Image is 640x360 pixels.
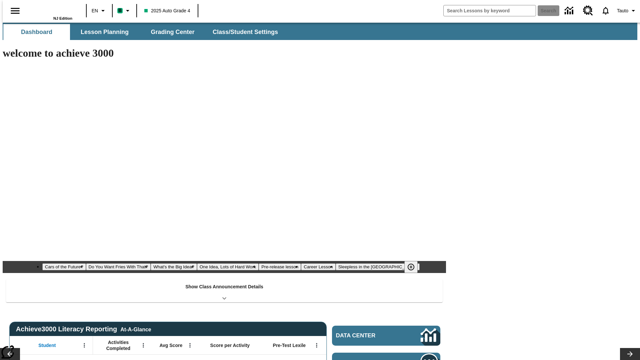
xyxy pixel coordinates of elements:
[597,2,614,19] a: Notifications
[71,24,138,40] button: Lesson Planning
[620,348,640,360] button: Lesson carousel, Next
[29,3,72,16] a: Home
[81,28,129,36] span: Lesson Planning
[259,263,301,270] button: Slide 5 Pre-release lesson
[144,7,190,14] span: 2025 Auto Grade 4
[42,263,86,270] button: Slide 1 Cars of the Future?
[53,16,72,20] span: NJ Edition
[138,340,148,350] button: Open Menu
[404,261,418,273] button: Pause
[213,28,278,36] span: Class/Student Settings
[444,5,536,16] input: search field
[151,28,194,36] span: Grading Center
[5,1,25,21] button: Open side menu
[86,263,151,270] button: Slide 2 Do You Want Fries With That?
[185,340,195,350] button: Open Menu
[301,263,335,270] button: Slide 6 Career Lesson
[207,24,283,40] button: Class/Student Settings
[210,342,250,348] span: Score per Activity
[96,339,140,351] span: Activities Completed
[139,24,206,40] button: Grading Center
[614,5,640,17] button: Profile/Settings
[29,2,72,20] div: Home
[197,263,259,270] button: Slide 4 One Idea, Lots of Hard Work
[115,5,134,17] button: Boost Class color is mint green. Change class color
[185,283,263,290] p: Show Class Announcement Details
[312,340,322,350] button: Open Menu
[16,325,151,333] span: Achieve3000 Literacy Reporting
[118,6,122,15] span: B
[159,342,182,348] span: Avg Score
[579,2,597,20] a: Resource Center, Will open in new tab
[3,23,637,40] div: SubNavbar
[89,5,110,17] button: Language: EN, Select a language
[120,325,151,333] div: At-A-Glance
[3,24,284,40] div: SubNavbar
[561,2,579,20] a: Data Center
[92,7,98,14] span: EN
[332,326,440,346] a: Data Center
[336,332,398,339] span: Data Center
[21,28,52,36] span: Dashboard
[79,340,89,350] button: Open Menu
[38,342,56,348] span: Student
[336,263,420,270] button: Slide 7 Sleepless in the Animal Kingdom
[3,47,446,59] h1: welcome to achieve 3000
[617,7,628,14] span: Tauto
[3,24,70,40] button: Dashboard
[151,263,197,270] button: Slide 3 What's the Big Idea?
[273,342,306,348] span: Pre-Test Lexile
[404,261,424,273] div: Pause
[6,279,443,302] div: Show Class Announcement Details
